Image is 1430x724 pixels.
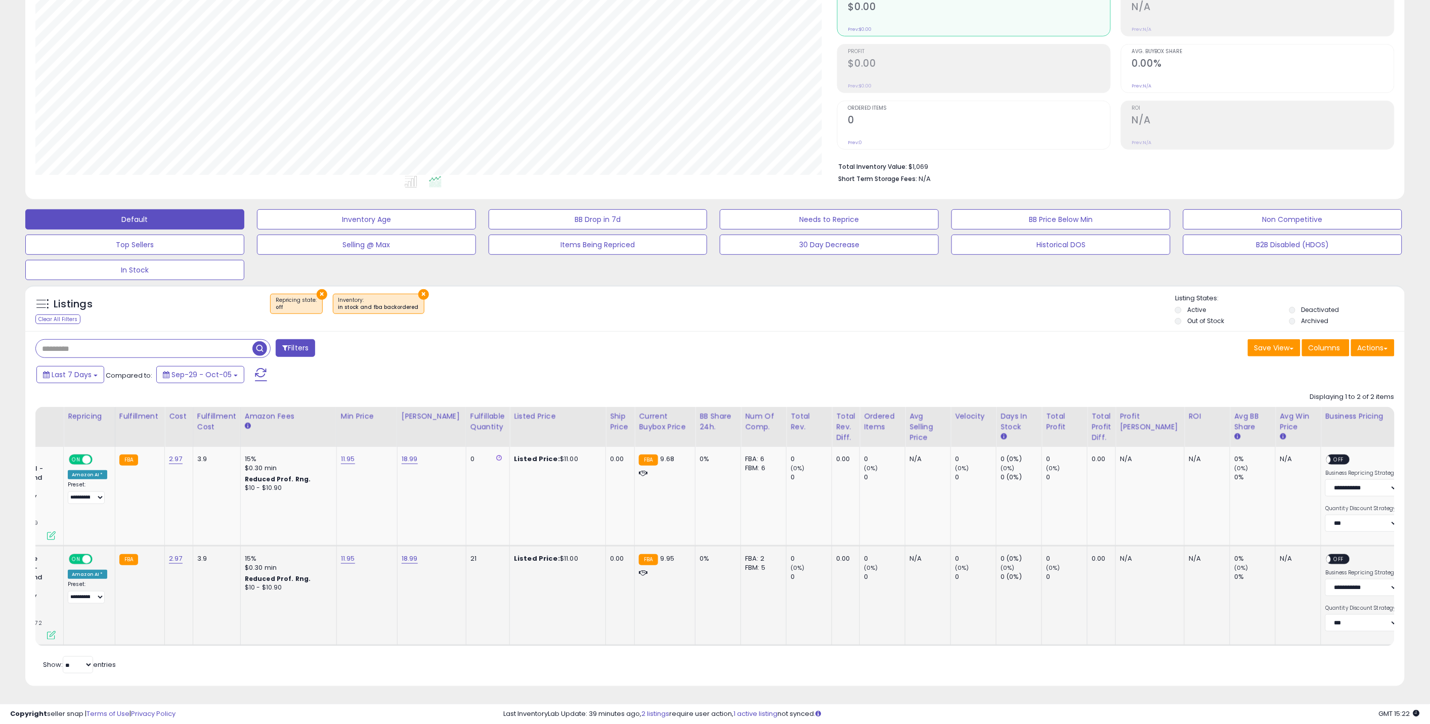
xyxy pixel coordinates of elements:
[245,484,329,492] div: $10 - $10.90
[836,455,852,464] div: 0.00
[514,554,598,563] div: $11.00
[276,296,317,311] span: Repricing state :
[1001,411,1037,432] div: Days In Stock
[864,564,878,572] small: (0%)
[43,660,116,669] span: Show: entries
[25,209,244,230] button: Default
[848,106,1110,111] span: Ordered Items
[68,481,107,504] div: Preset:
[86,709,129,718] a: Terms of Use
[70,555,82,564] span: ON
[25,260,244,280] button: In Stock
[1092,554,1108,563] div: 0.00
[257,235,476,255] button: Selling @ Max
[1234,572,1275,581] div: 0%
[1302,305,1339,314] label: Deactivated
[1132,140,1152,146] small: Prev: N/A
[700,554,733,563] div: 0%
[245,411,332,422] div: Amazon Fees
[338,296,419,311] span: Inventory :
[10,709,47,718] strong: Copyright
[1351,339,1395,356] button: Actions
[791,455,832,464] div: 0
[503,709,1420,719] div: Last InventoryLab Update: 39 minutes ago, require user action, not synced.
[1001,564,1015,572] small: (0%)
[470,554,502,563] div: 21
[1234,464,1248,472] small: (0%)
[402,411,462,422] div: [PERSON_NAME]
[1183,235,1402,255] button: B2B Disabled (HDOS)
[119,455,138,466] small: FBA
[836,411,855,443] div: Total Rev. Diff.
[848,114,1110,128] h2: 0
[276,304,317,311] div: off
[169,554,183,564] a: 2.97
[489,209,708,230] button: BB Drop in 7d
[1280,554,1313,563] div: N/A
[661,554,675,563] span: 9.95
[1234,473,1275,482] div: 0%
[1234,554,1275,563] div: 0%
[245,475,311,483] b: Reduced Prof. Rng.
[1046,455,1087,464] div: 0
[1187,305,1206,314] label: Active
[1132,49,1394,55] span: Avg. Buybox Share
[1331,555,1348,564] span: OFF
[1189,411,1226,422] div: ROI
[1234,432,1240,441] small: Avg BB Share.
[1092,455,1108,464] div: 0.00
[733,709,777,718] a: 1 active listing
[1132,106,1394,111] span: ROI
[338,304,419,311] div: in stock and fba backordered
[955,572,996,581] div: 0
[1309,343,1340,353] span: Columns
[1302,316,1329,325] label: Archived
[641,709,669,718] a: 2 listings
[1001,432,1007,441] small: Days In Stock.
[1280,432,1286,441] small: Avg Win Price.
[10,709,176,719] div: seller snap | |
[1120,554,1177,563] div: N/A
[257,209,476,230] button: Inventory Age
[52,370,92,380] span: Last 7 Days
[955,411,992,422] div: Velocity
[1001,455,1042,464] div: 0 (0%)
[1248,339,1301,356] button: Save View
[156,366,244,383] button: Sep-29 - Oct-05
[341,411,393,422] div: Min Price
[720,209,939,230] button: Needs to Reprice
[1092,411,1111,443] div: Total Profit Diff.
[1001,572,1042,581] div: 0 (0%)
[276,339,315,357] button: Filters
[1132,58,1394,71] h2: 0.00%
[745,554,778,563] div: FBA: 2
[839,162,907,171] b: Total Inventory Value:
[1189,455,1222,464] div: N/A
[700,411,736,432] div: BB Share 24h.
[169,411,189,422] div: Cost
[131,709,176,718] a: Privacy Policy
[317,289,327,300] button: ×
[836,554,852,563] div: 0.00
[245,583,329,592] div: $10 - $10.90
[955,554,996,563] div: 0
[245,455,329,464] div: 15%
[245,554,329,563] div: 15%
[1325,569,1399,576] label: Business Repricing Strategy:
[1046,411,1083,432] div: Total Profit
[864,464,878,472] small: (0%)
[54,297,93,311] h5: Listings
[955,473,996,482] div: 0
[1325,470,1399,477] label: Business Repricing Strategy:
[1325,505,1399,512] label: Quantity Discount Strategy:
[791,473,832,482] div: 0
[839,160,1387,172] li: $1,069
[848,58,1110,71] h2: $0.00
[610,554,627,563] div: 0.00
[1310,392,1395,402] div: Displaying 1 to 2 of 2 items
[106,371,152,380] span: Compared to:
[639,455,658,466] small: FBA
[1001,554,1042,563] div: 0 (0%)
[791,411,828,432] div: Total Rev.
[955,564,969,572] small: (0%)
